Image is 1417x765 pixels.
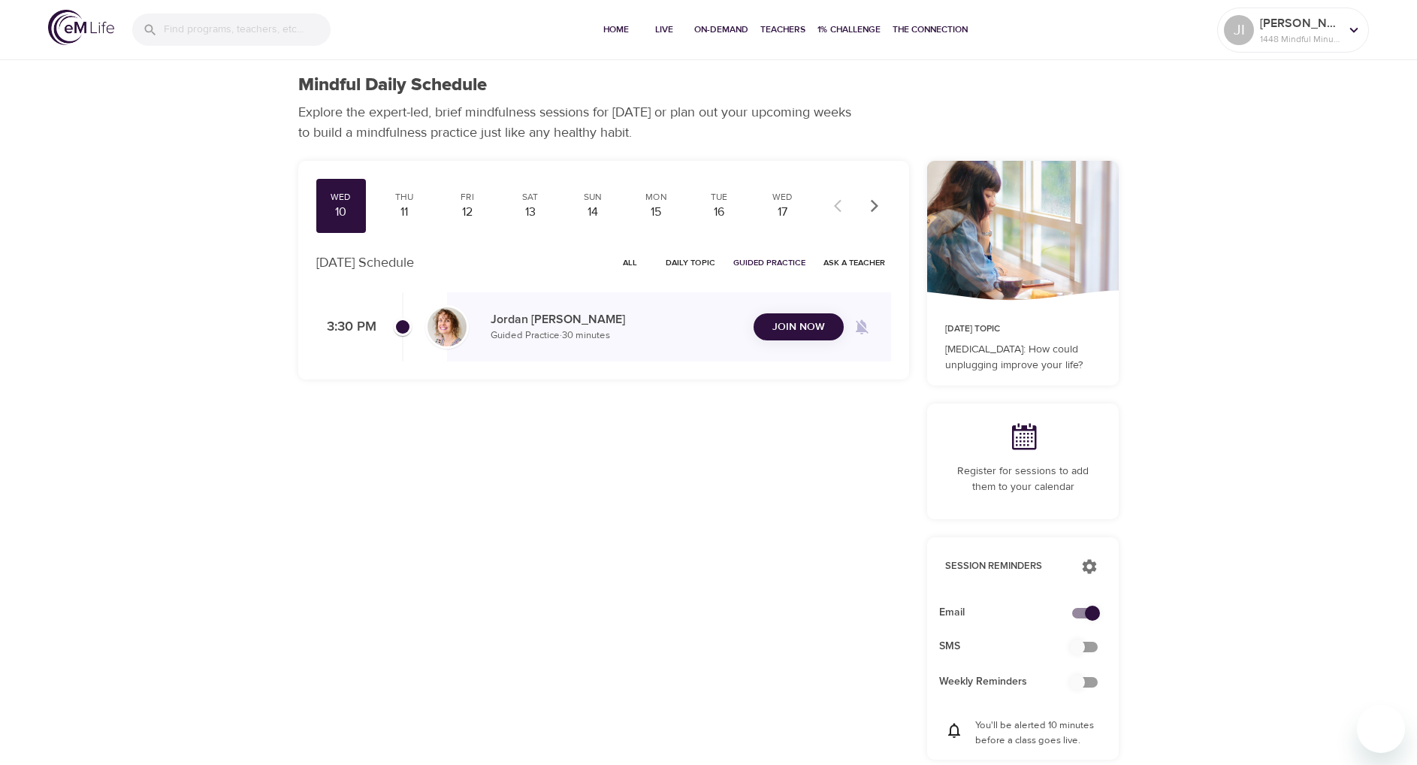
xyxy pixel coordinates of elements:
[844,309,880,345] span: Remind me when a class goes live every Wednesday at 3:30 PM
[939,674,1083,690] span: Weekly Reminders
[763,191,801,204] div: Wed
[939,605,1083,621] span: Email
[694,22,748,38] span: On-Demand
[575,204,612,221] div: 14
[385,191,423,204] div: Thu
[1260,14,1340,32] p: [PERSON_NAME]
[322,204,360,221] div: 10
[666,256,715,270] span: Daily Topic
[945,342,1101,373] p: [MEDICAL_DATA]: How could unplugging improve your life?
[1357,705,1405,753] iframe: Button to launch messaging window
[817,251,891,274] button: Ask a Teacher
[449,204,486,221] div: 12
[1260,32,1340,46] p: 1448 Mindful Minutes
[512,191,549,204] div: Sat
[945,559,1066,574] p: Session Reminders
[612,256,648,270] span: All
[385,204,423,221] div: 11
[945,464,1101,495] p: Register for sessions to add them to your calendar
[1224,15,1254,45] div: JI
[637,191,675,204] div: Mon
[491,328,742,343] p: Guided Practice · 30 minutes
[449,191,486,204] div: Fri
[322,191,360,204] div: Wed
[763,204,801,221] div: 17
[733,256,805,270] span: Guided Practice
[772,318,825,337] span: Join Now
[754,313,844,341] button: Join Now
[48,10,114,45] img: logo
[316,252,414,273] p: [DATE] Schedule
[575,191,612,204] div: Sun
[945,322,1101,336] p: [DATE] Topic
[637,204,675,221] div: 15
[298,74,487,96] h1: Mindful Daily Schedule
[606,251,654,274] button: All
[491,310,742,328] p: Jordan [PERSON_NAME]
[700,204,738,221] div: 16
[646,22,682,38] span: Live
[727,251,811,274] button: Guided Practice
[700,191,738,204] div: Tue
[893,22,968,38] span: The Connection
[823,256,885,270] span: Ask a Teacher
[428,307,467,346] img: Jordan-Whitehead.jpg
[939,639,1083,655] span: SMS
[817,22,881,38] span: 1% Challenge
[298,102,862,143] p: Explore the expert-led, brief mindfulness sessions for [DATE] or plan out your upcoming weeks to ...
[598,22,634,38] span: Home
[164,14,331,46] input: Find programs, teachers, etc...
[760,22,805,38] span: Teachers
[512,204,549,221] div: 13
[660,251,721,274] button: Daily Topic
[316,317,376,337] p: 3:30 PM
[975,718,1101,748] p: You'll be alerted 10 minutes before a class goes live.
